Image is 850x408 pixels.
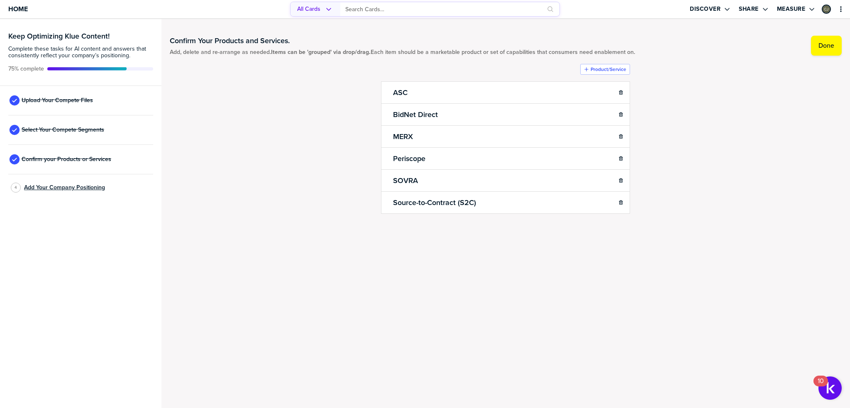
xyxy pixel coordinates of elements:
a: Edit Profile [821,4,832,15]
span: Add Your Company Positioning [24,184,105,191]
button: Done [811,36,842,56]
h1: Confirm Your Products and Services. [170,36,635,46]
span: Complete these tasks for AI content and answers that consistently reflect your company’s position... [8,46,153,59]
h2: ASC [391,87,409,98]
img: c65fcb38e18d704d0d21245db2ff7be0-sml.png [823,5,830,13]
h3: Keep Optimizing Klue Content! [8,32,153,40]
span: Confirm your Products or Services [22,156,111,163]
label: Product/Service [591,66,626,73]
div: 10 [818,381,824,392]
h2: Source-to-Contract (S2C) [391,197,478,208]
li: MERX [381,125,630,148]
li: Source-to-Contract (S2C) [381,191,630,214]
h2: BidNet Direct [391,109,440,120]
h2: Periscope [391,153,427,164]
span: Home [8,5,28,12]
span: 4 [15,184,17,191]
span: Upload Your Compete Files [22,97,93,104]
label: Done [818,42,834,50]
span: Select Your Compete Segments [22,127,104,133]
div: Catherine Joubert [822,5,831,14]
li: ASC [381,81,630,104]
h2: MERX [391,131,415,142]
button: Open Resource Center, 10 new notifications [818,376,842,400]
input: Search Cards… [345,2,542,16]
button: Product/Service [580,64,630,75]
label: Measure [777,5,806,13]
h2: SOVRA [391,175,420,186]
label: Discover [690,5,721,13]
li: Periscope [381,147,630,170]
label: Share [739,5,759,13]
li: BidNet Direct [381,103,630,126]
strong: Items can be 'grouped' via drop/drag. [271,48,371,56]
span: Active [8,66,44,72]
span: Add, delete and re-arrange as needed. Each item should be a marketable product or set of capabili... [170,49,635,56]
li: SOVRA [381,169,630,192]
span: All Cards [297,6,320,12]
